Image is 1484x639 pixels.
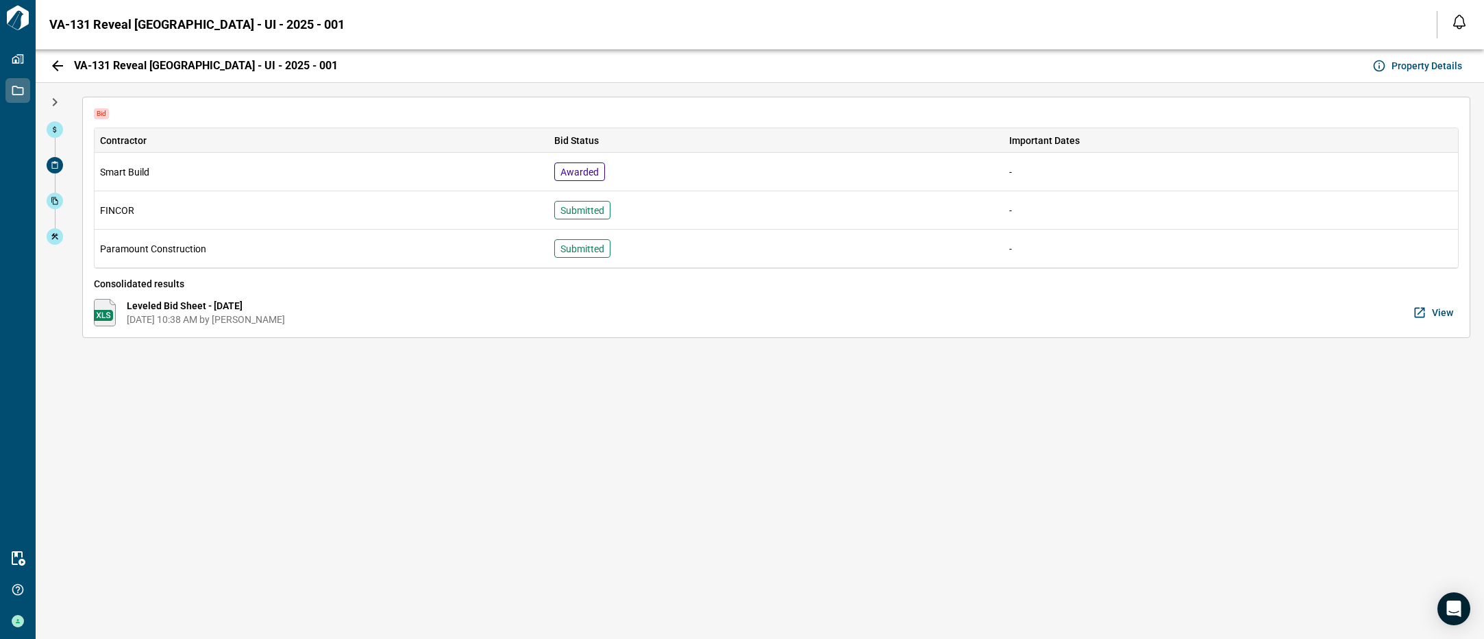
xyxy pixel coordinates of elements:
span: VA-131 Reveal [GEOGRAPHIC_DATA] - UI - 2025 - 001 [74,59,338,73]
img: https://docs.google.com/spreadsheets/d/1ysm6w7vTD9IQm9L62bA5K__AwDAcbSotKYLOWwpeEj4 [94,299,116,326]
div: Contractor [100,128,147,153]
div: Bid Status [554,128,599,153]
button: Open notification feed [1448,11,1470,33]
div: Open Intercom Messenger [1437,592,1470,625]
span: - [1009,167,1012,178]
span: Smart Build [100,165,149,179]
div: Submitted [554,201,610,219]
div: Submitted [554,239,610,258]
span: Property Details [1392,59,1462,73]
div: Important Dates [1009,128,1080,153]
span: - [1009,205,1012,216]
span: Bid [94,108,109,119]
span: Leveled Bid Sheet - [DATE] [127,299,285,313]
div: Awarded [554,162,605,181]
div: Contractor [95,128,549,153]
span: [DATE] 10:38 AM by [PERSON_NAME] [127,313,285,326]
div: Important Dates [1004,128,1458,153]
div: Bid Status [549,128,1003,153]
span: View [1432,306,1453,319]
button: View [1410,299,1459,326]
span: Paramount Construction [100,242,206,256]
span: FINCOR [100,204,134,217]
span: Consolidated results [94,277,1459,291]
button: Property Details [1370,55,1468,77]
span: VA-131 Reveal [GEOGRAPHIC_DATA] - UI - 2025 - 001 [49,18,345,32]
span: - [1009,243,1012,254]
